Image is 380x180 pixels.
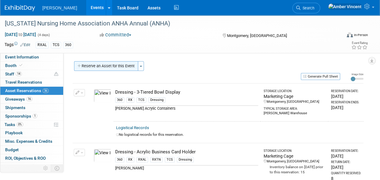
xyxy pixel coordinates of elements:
[5,32,36,37] span: [DATE] [DATE]
[115,97,124,103] div: 360
[115,157,124,162] div: 360
[354,33,368,37] div: In-Person
[42,5,77,10] span: [PERSON_NAME]
[331,153,361,159] div: [DATE]
[264,111,326,116] div: [PERSON_NAME] Warehouse
[5,130,23,135] span: Playbook
[264,89,326,93] div: Storage Location:
[5,105,25,110] span: Shipments
[5,88,49,93] span: Asset Reservations
[5,72,22,76] span: Staff
[94,89,111,102] img: View Images
[36,42,49,48] div: RXAL
[331,164,361,170] div: [DATE]
[351,72,363,76] div: Image Size
[0,87,63,95] a: Asset Reservations36
[5,114,37,118] span: Sponsorships
[328,3,362,10] img: Amber Vincent
[41,164,51,172] td: Personalize Event Tab Strip
[51,42,61,48] div: TCS
[148,97,165,103] div: Dressing
[115,105,258,111] div: [PERSON_NAME] Acrylic Containers
[331,100,361,105] div: Reservation Ends:
[264,149,326,153] div: Storage Location:
[18,32,23,37] span: to
[98,32,134,38] button: Committed
[5,164,35,169] span: Attachments
[5,63,24,68] span: Booth
[300,6,314,10] span: Search
[5,80,42,85] span: Travel Reservations
[165,157,175,162] div: TCS
[351,42,368,45] div: Event Rating
[0,146,63,154] a: Budget
[3,18,337,29] div: [US_STATE] Nursing Home Association ANHA Annual (ANHA)
[0,95,63,103] a: Giveaways16
[0,62,63,70] a: Booth
[74,61,138,71] button: Reserve an Asset for this Event
[5,147,19,152] span: Budget
[301,73,340,80] button: Generate Pull Sheet
[0,129,63,137] a: Playbook
[331,160,361,164] div: Return Date:
[331,171,361,175] div: Quantity Reserved:
[51,164,63,172] td: Toggle Event Tabs
[0,78,63,86] a: Travel Reservations
[177,157,194,162] div: Dressing
[126,97,134,103] div: RX
[115,165,258,171] div: [PERSON_NAME]
[94,149,111,162] img: View Images
[17,122,23,127] span: 0%
[5,42,30,48] td: Tags
[264,104,326,111] div: Typical Storage Area:
[5,122,23,127] span: Tasks
[331,93,361,99] div: [DATE]
[5,97,32,102] span: Giveaways
[115,89,258,95] div: Dressing - 3-Tiered Bowl Display
[331,149,361,153] div: Reservation Date:
[347,32,353,37] img: Format-Inperson.png
[37,33,50,37] span: (4 days)
[0,163,63,171] a: Attachments6
[116,132,361,137] div: No logistical records for this reservation.
[264,164,326,175] div: Inventory balance on [DATE] prior to this reservation: 15
[116,125,149,130] a: Logistical Records
[33,114,37,118] span: 1
[5,139,52,144] span: Misc. Expenses & Credits
[0,53,63,61] a: Event Information
[264,153,326,159] div: Marketing Cage
[54,72,58,77] span: Potential Scheduling Conflict -- at least one attendee is tagged in another overlapping event.
[264,99,326,104] div: Montgomery, [GEOGRAPHIC_DATA]
[136,97,146,103] div: TCS
[5,5,35,11] img: ExhibitDay
[0,104,63,112] a: Shipments
[0,121,63,129] a: Tasks0%
[0,70,63,78] a: Staff14
[115,149,258,155] div: Dressing - Acrylic Business Card Holder
[31,164,35,169] span: 6
[0,112,63,120] a: Sponsorships1
[0,137,63,145] a: Misc. Expenses & Credits
[315,32,368,41] div: Event Format
[292,3,320,13] a: Search
[264,93,326,99] div: Marketing Cage
[63,42,73,48] div: 360
[43,88,49,93] span: 36
[264,159,326,164] div: Montgomery, [GEOGRAPHIC_DATA]
[136,157,148,162] div: RXAL
[0,154,63,162] a: ROI, Objectives & ROO
[16,72,22,76] span: 14
[331,105,361,111] div: [DATE]
[5,156,46,161] span: ROI, Objectives & ROO
[126,157,134,162] div: RX
[26,97,32,101] span: 16
[5,55,39,59] span: Event Information
[20,43,30,47] a: Edit
[331,89,361,93] div: Reservation Date:
[227,33,287,38] span: Montgomery, [GEOGRAPHIC_DATA]
[19,64,22,67] i: Booth reservation complete
[150,157,163,162] div: RXTN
